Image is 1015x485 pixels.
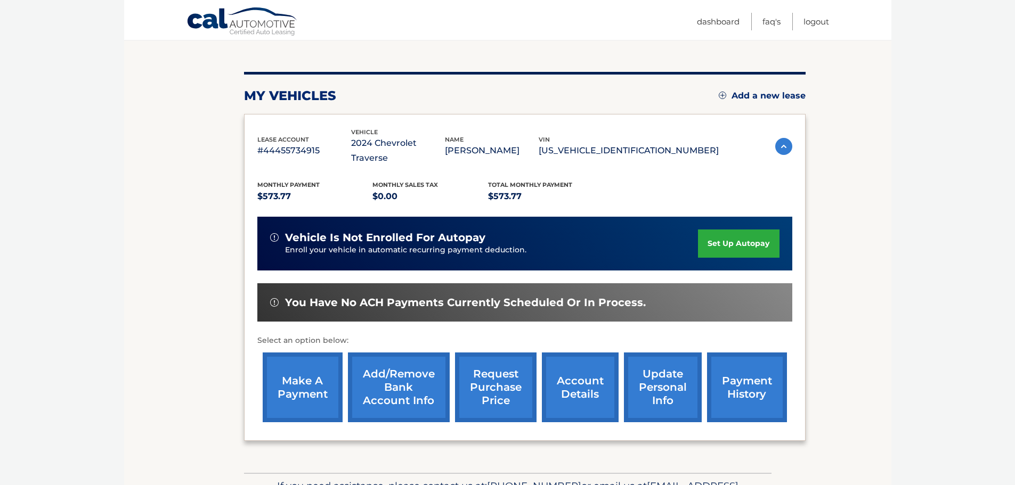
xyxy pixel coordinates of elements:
[186,7,298,38] a: Cal Automotive
[270,233,279,242] img: alert-white.svg
[351,128,378,136] span: vehicle
[257,136,309,143] span: lease account
[539,136,550,143] span: vin
[542,352,619,422] a: account details
[257,143,351,158] p: #44455734915
[445,136,464,143] span: name
[624,352,702,422] a: update personal info
[455,352,537,422] a: request purchase price
[285,296,646,309] span: You have no ACH payments currently scheduled or in process.
[285,231,485,244] span: vehicle is not enrolled for autopay
[698,229,779,258] a: set up autopay
[445,143,539,158] p: [PERSON_NAME]
[762,13,781,30] a: FAQ's
[372,181,438,188] span: Monthly sales Tax
[257,181,320,188] span: Monthly Payment
[719,92,726,99] img: add.svg
[539,143,719,158] p: [US_VEHICLE_IDENTIFICATION_NUMBER]
[285,244,699,256] p: Enroll your vehicle in automatic recurring payment deduction.
[257,189,373,204] p: $573.77
[803,13,829,30] a: Logout
[488,189,604,204] p: $573.77
[257,334,792,347] p: Select an option below:
[719,91,806,101] a: Add a new lease
[488,181,572,188] span: Total Monthly Payment
[775,138,792,155] img: accordion-active.svg
[351,136,445,166] p: 2024 Chevrolet Traverse
[244,88,336,104] h2: my vehicles
[348,352,450,422] a: Add/Remove bank account info
[263,352,343,422] a: make a payment
[270,298,279,307] img: alert-white.svg
[697,13,740,30] a: Dashboard
[372,189,488,204] p: $0.00
[707,352,787,422] a: payment history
